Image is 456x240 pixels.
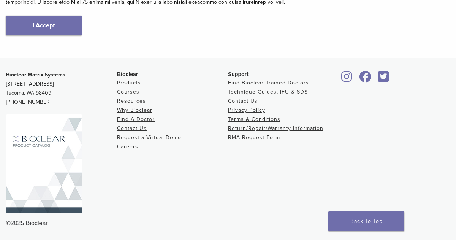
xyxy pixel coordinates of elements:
[6,219,450,228] div: ©2025 Bioclear
[117,143,138,150] a: Careers
[356,75,374,83] a: Bioclear
[117,98,146,104] a: Resources
[117,116,155,122] a: Find A Doctor
[117,125,147,132] a: Contact Us
[117,134,181,141] a: Request a Virtual Demo
[6,16,82,35] a: I Accept
[228,98,258,104] a: Contact Us
[228,89,308,95] a: Technique Guides, IFU & SDS
[328,211,404,231] a: Back To Top
[228,116,280,122] a: Terms & Conditions
[228,79,309,86] a: Find Bioclear Trained Doctors
[117,107,152,113] a: Why Bioclear
[375,75,391,83] a: Bioclear
[6,72,65,78] strong: Bioclear Matrix Systems
[117,89,139,95] a: Courses
[228,107,265,113] a: Privacy Policy
[228,71,249,77] span: Support
[228,134,280,141] a: RMA Request Form
[6,70,117,107] p: [STREET_ADDRESS] Tacoma, WA 98409 [PHONE_NUMBER]
[117,79,141,86] a: Products
[339,75,355,83] a: Bioclear
[117,71,138,77] span: Bioclear
[6,114,82,213] img: Bioclear
[228,125,323,132] a: Return/Repair/Warranty Information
